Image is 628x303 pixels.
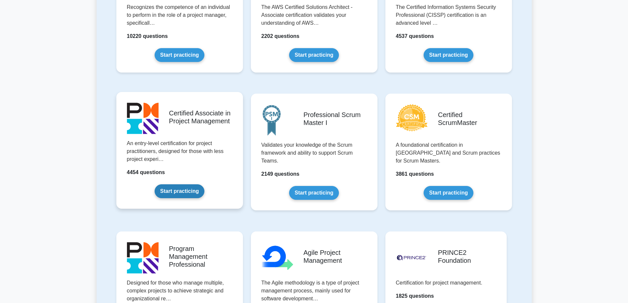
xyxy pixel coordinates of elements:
[155,48,204,62] a: Start practicing
[289,186,339,200] a: Start practicing
[424,48,473,62] a: Start practicing
[424,186,473,200] a: Start practicing
[155,184,204,198] a: Start practicing
[289,48,339,62] a: Start practicing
